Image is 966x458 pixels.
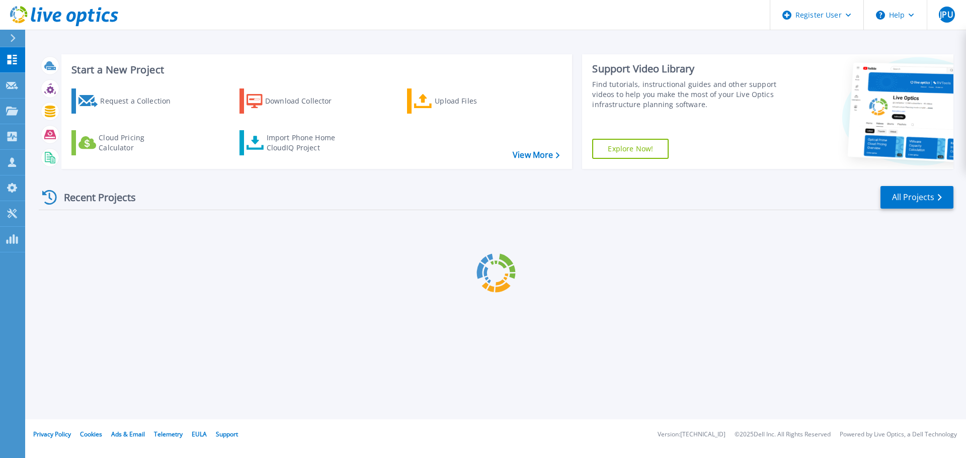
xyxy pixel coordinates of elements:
div: Find tutorials, instructional guides and other support videos to help you make the most of your L... [592,79,781,110]
div: Upload Files [435,91,515,111]
a: Cloud Pricing Calculator [71,130,184,155]
a: Support [216,430,238,438]
a: Request a Collection [71,88,184,114]
a: All Projects [880,186,953,209]
div: Download Collector [265,91,346,111]
div: Request a Collection [100,91,181,111]
li: Powered by Live Optics, a Dell Technology [840,431,957,438]
span: JPU [940,11,953,19]
a: EULA [192,430,207,438]
div: Cloud Pricing Calculator [99,133,179,153]
a: Ads & Email [111,430,145,438]
div: Support Video Library [592,62,781,75]
a: Download Collector [239,88,352,114]
li: © 2025 Dell Inc. All Rights Reserved [735,431,831,438]
a: Telemetry [154,430,183,438]
a: Privacy Policy [33,430,71,438]
a: Explore Now! [592,139,669,159]
div: Recent Projects [39,185,149,210]
a: Cookies [80,430,102,438]
a: Upload Files [407,88,519,114]
li: Version: [TECHNICAL_ID] [658,431,726,438]
a: View More [513,150,559,160]
div: Import Phone Home CloudIQ Project [267,133,345,153]
h3: Start a New Project [71,64,559,75]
